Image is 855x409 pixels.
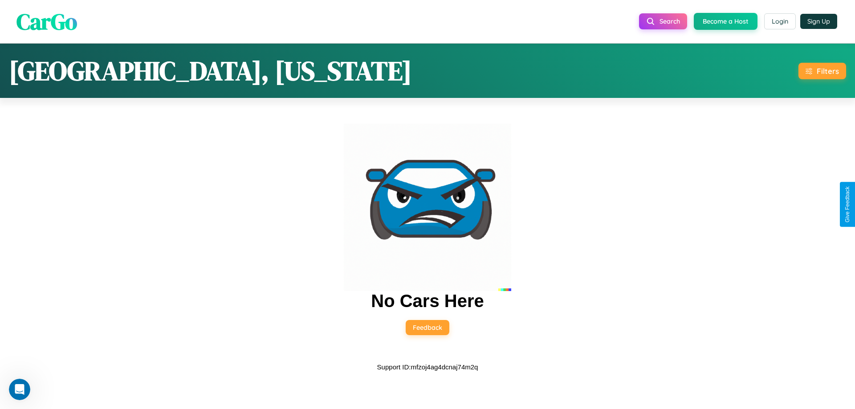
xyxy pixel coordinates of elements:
button: Filters [798,63,846,79]
iframe: Intercom live chat [9,379,30,400]
div: Give Feedback [844,186,851,223]
p: Support ID: mfzoj4ag4dcnaj74m2q [377,361,478,373]
button: Login [764,13,796,29]
span: CarGo [16,6,77,36]
button: Sign Up [800,14,837,29]
img: car [344,124,511,291]
h1: [GEOGRAPHIC_DATA], [US_STATE] [9,53,412,89]
button: Feedback [406,320,449,335]
button: Become a Host [694,13,757,30]
h2: No Cars Here [371,291,484,311]
button: Search [639,13,687,29]
div: Filters [817,66,839,76]
span: Search [660,17,680,25]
